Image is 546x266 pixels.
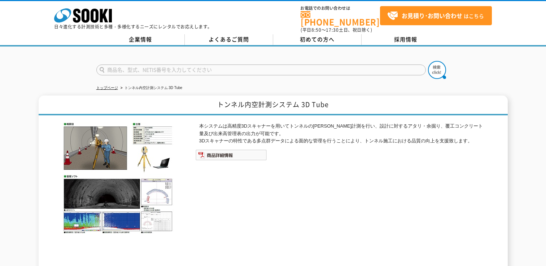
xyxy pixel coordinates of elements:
[301,11,380,26] a: [PHONE_NUMBER]
[428,61,446,79] img: btn_search.png
[96,34,185,45] a: 企業情報
[54,25,212,29] p: 日々進化する計測技術と多種・多様化するニーズにレンタルでお応えします。
[380,6,492,25] a: お見積り･お問い合わせはこちら
[185,34,273,45] a: よくあるご質問
[39,96,508,115] h1: トンネル内空計測システム 3D Tube
[96,86,118,90] a: トップページ
[387,10,484,21] span: はこちら
[301,27,372,33] span: (平日 ～ 土日、祝日除く)
[62,123,174,234] img: トンネル内空計測システム 3D Tube
[301,6,380,10] span: お電話でのお問い合わせは
[311,27,322,33] span: 8:50
[300,35,335,43] span: 初めての方へ
[96,65,426,75] input: 商品名、型式、NETIS番号を入力してください
[402,11,462,20] strong: お見積り･お問い合わせ
[196,150,267,160] img: 商品詳細情報システム
[362,34,450,45] a: 採用情報
[199,123,484,145] p: 本システムは高精度3Dスキャナーを用いてトンネルの[PERSON_NAME]計測を行い、設計に対するアタリ・余掘り、覆工コンクリート量及び出来高管理表の出力が可能です。 3Dスキャナーの特性であ...
[119,84,183,92] li: トンネル内空計測システム 3D Tube
[273,34,362,45] a: 初めての方へ
[326,27,339,33] span: 17:30
[196,154,267,159] a: 商品詳細情報システム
